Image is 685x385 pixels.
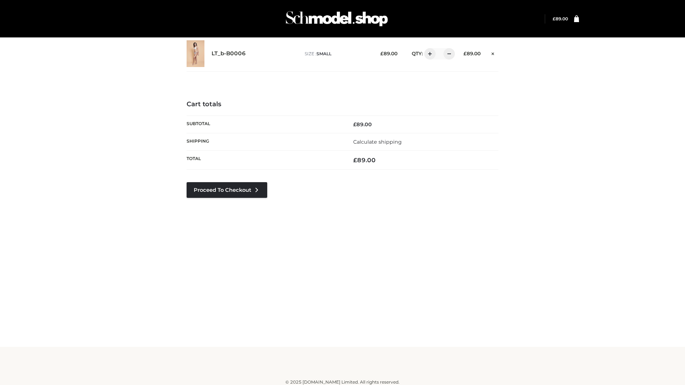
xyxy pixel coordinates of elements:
th: Total [187,151,342,170]
bdi: 89.00 [463,51,481,56]
bdi: 89.00 [380,51,397,56]
span: £ [553,16,555,21]
bdi: 89.00 [553,16,568,21]
th: Shipping [187,133,342,150]
a: Proceed to Checkout [187,182,267,198]
span: £ [353,121,356,128]
span: £ [353,156,357,164]
a: LT_b-B0006 [212,50,246,57]
a: £89.00 [553,16,568,21]
p: size : [305,51,369,57]
bdi: 89.00 [353,121,372,128]
div: QTY: [405,48,452,60]
img: LT_b-B0006 - SMALL [187,40,204,67]
span: £ [380,51,384,56]
img: Schmodel Admin 964 [283,5,390,33]
bdi: 89.00 [353,156,376,164]
th: Subtotal [187,115,342,133]
a: Calculate shipping [353,139,402,145]
span: £ [463,51,467,56]
span: SMALL [316,51,331,56]
a: Remove this item [488,48,498,57]
h4: Cart totals [187,101,498,108]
